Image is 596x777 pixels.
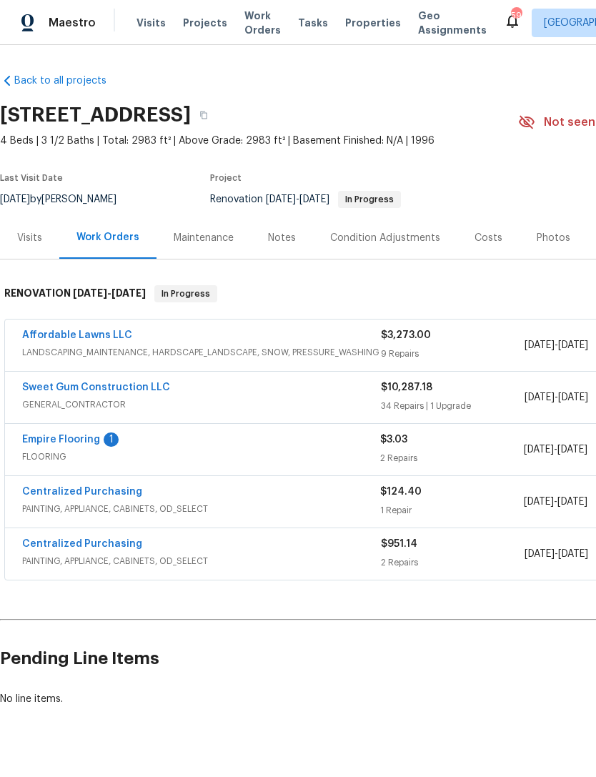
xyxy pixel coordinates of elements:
span: - [525,547,588,561]
div: 2 Repairs [380,451,523,465]
div: Visits [17,231,42,245]
span: Renovation [210,194,401,204]
div: 1 Repair [380,503,523,518]
div: Maintenance [174,231,234,245]
span: [DATE] [557,497,587,507]
div: 34 Repairs | 1 Upgrade [381,399,525,413]
div: 1 [104,432,119,447]
span: Maestro [49,16,96,30]
div: 2 Repairs [381,555,525,570]
span: LANDSCAPING_MAINTENANCE, HARDSCAPE_LANDSCAPE, SNOW, PRESSURE_WASHING [22,345,381,360]
span: - [266,194,329,204]
span: [DATE] [266,194,296,204]
span: - [524,495,587,509]
a: Centralized Purchasing [22,539,142,549]
div: 9 Repairs [381,347,525,361]
span: Visits [136,16,166,30]
span: $3,273.00 [381,330,431,340]
div: Costs [475,231,502,245]
span: $124.40 [380,487,422,497]
span: - [524,442,587,457]
div: Photos [537,231,570,245]
span: [DATE] [558,392,588,402]
a: Empire Flooring [22,435,100,445]
span: $3.03 [380,435,407,445]
a: Centralized Purchasing [22,487,142,497]
span: [DATE] [524,445,554,455]
span: Work Orders [244,9,281,37]
span: Project [210,174,242,182]
span: [DATE] [73,288,107,298]
span: FLOORING [22,450,380,464]
span: $951.14 [381,539,417,549]
span: [DATE] [525,392,555,402]
span: In Progress [339,195,399,204]
span: Tasks [298,18,328,28]
span: [DATE] [557,445,587,455]
span: Projects [183,16,227,30]
a: Sweet Gum Construction LLC [22,382,170,392]
span: Geo Assignments [418,9,487,37]
span: In Progress [156,287,216,301]
span: [DATE] [558,340,588,350]
button: Copy Address [191,102,217,128]
span: Properties [345,16,401,30]
div: Condition Adjustments [330,231,440,245]
div: Work Orders [76,230,139,244]
span: $10,287.18 [381,382,432,392]
span: - [73,288,146,298]
span: [DATE] [299,194,329,204]
span: [DATE] [525,340,555,350]
span: PAINTING, APPLIANCE, CABINETS, OD_SELECT [22,554,381,568]
span: PAINTING, APPLIANCE, CABINETS, OD_SELECT [22,502,380,516]
span: [DATE] [558,549,588,559]
span: [DATE] [524,497,554,507]
span: [DATE] [525,549,555,559]
span: GENERAL_CONTRACTOR [22,397,381,412]
span: [DATE] [111,288,146,298]
span: - [525,338,588,352]
span: - [525,390,588,405]
div: Notes [268,231,296,245]
a: Affordable Lawns LLC [22,330,132,340]
h6: RENOVATION [4,285,146,302]
div: 59 [511,9,521,23]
